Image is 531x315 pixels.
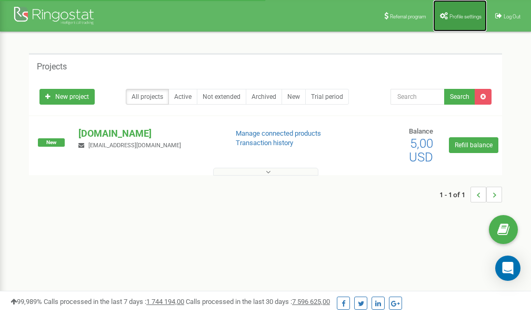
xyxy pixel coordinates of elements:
[236,129,321,137] a: Manage connected products
[37,62,67,72] h5: Projects
[409,136,433,165] span: 5,00 USD
[88,142,181,149] span: [EMAIL_ADDRESS][DOMAIN_NAME]
[38,138,65,147] span: New
[146,298,184,306] u: 1 744 194,00
[78,127,218,140] p: [DOMAIN_NAME]
[246,89,282,105] a: Archived
[449,137,498,153] a: Refill balance
[504,14,520,19] span: Log Out
[439,187,470,202] span: 1 - 1 of 1
[439,176,502,213] nav: ...
[409,127,433,135] span: Balance
[305,89,349,105] a: Trial period
[292,298,330,306] u: 7 596 625,00
[39,89,95,105] a: New project
[444,89,475,105] button: Search
[44,298,184,306] span: Calls processed in the last 7 days :
[390,89,445,105] input: Search
[168,89,197,105] a: Active
[449,14,482,19] span: Profile settings
[390,14,426,19] span: Referral program
[495,256,520,281] div: Open Intercom Messenger
[126,89,169,105] a: All projects
[186,298,330,306] span: Calls processed in the last 30 days :
[236,139,293,147] a: Transaction history
[282,89,306,105] a: New
[11,298,42,306] span: 99,989%
[197,89,246,105] a: Not extended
